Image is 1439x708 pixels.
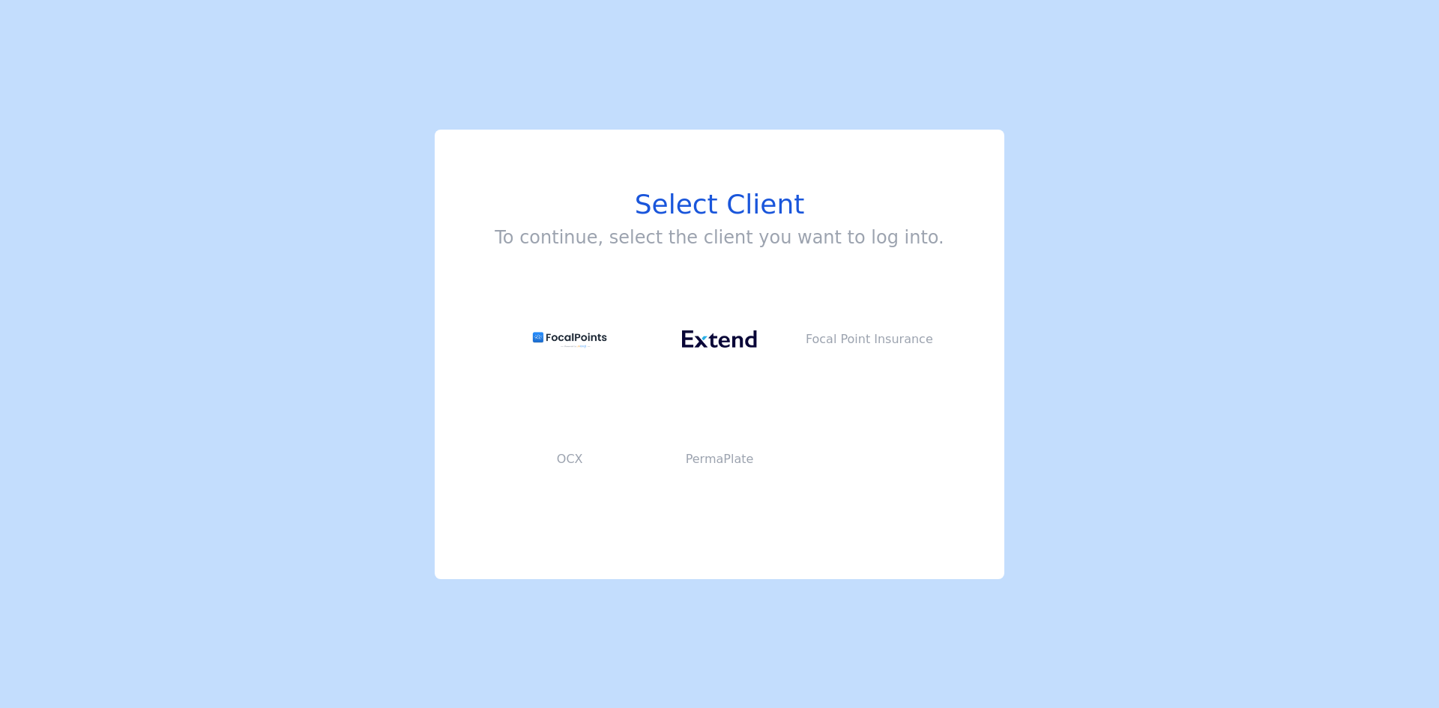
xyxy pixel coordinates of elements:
[645,399,794,519] button: PermaPlate
[794,279,944,399] button: Focal Point Insurance
[794,330,944,348] p: Focal Point Insurance
[495,399,645,519] button: OCX
[495,190,944,220] h1: Select Client
[495,450,645,468] p: OCX
[645,450,794,468] p: PermaPlate
[495,226,944,249] h3: To continue, select the client you want to log into.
